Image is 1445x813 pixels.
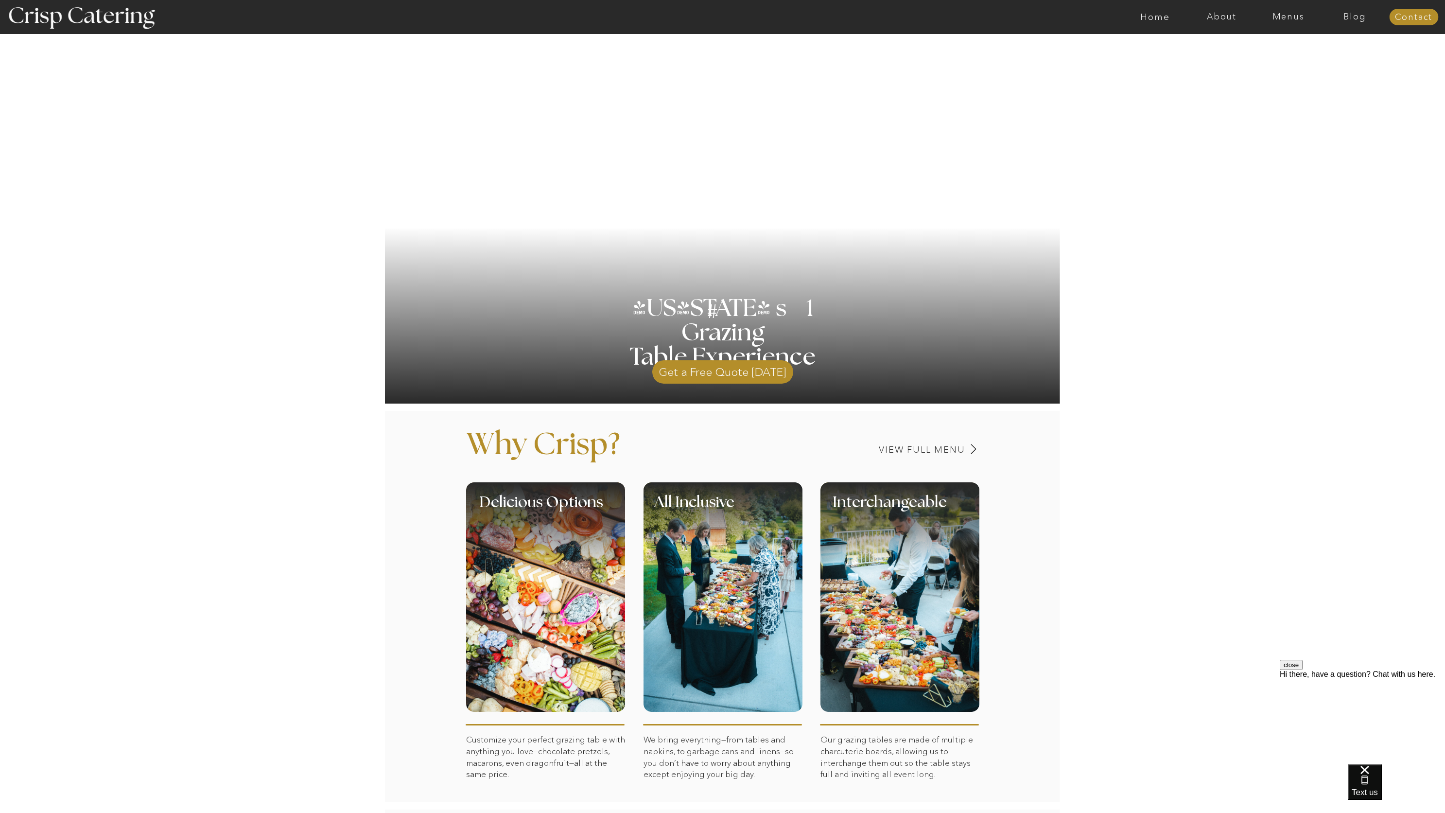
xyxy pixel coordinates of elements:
[1389,13,1438,22] a: Contact
[811,445,965,455] a: View Full Menu
[466,430,728,475] p: Why Crisp?
[686,302,741,330] h3: #
[833,495,1012,523] h1: Interchangeable
[1122,12,1188,22] a: Home
[1348,764,1445,813] iframe: podium webchat widget bubble
[666,297,706,321] h3: '
[479,495,654,523] h1: Delicious Options
[1280,660,1445,777] iframe: podium webchat widget prompt
[654,495,862,523] h1: All Inclusive
[652,355,793,384] a: Get a Free Quote [DATE]
[1322,12,1388,22] a: Blog
[644,734,802,788] p: We bring everything—from tables and napkins, to garbage cans and linens—so you don’t have to worr...
[599,297,847,370] h1: [US_STATE] s 1 Grazing Table Experience
[1255,12,1322,22] a: Menus
[1188,12,1255,22] a: About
